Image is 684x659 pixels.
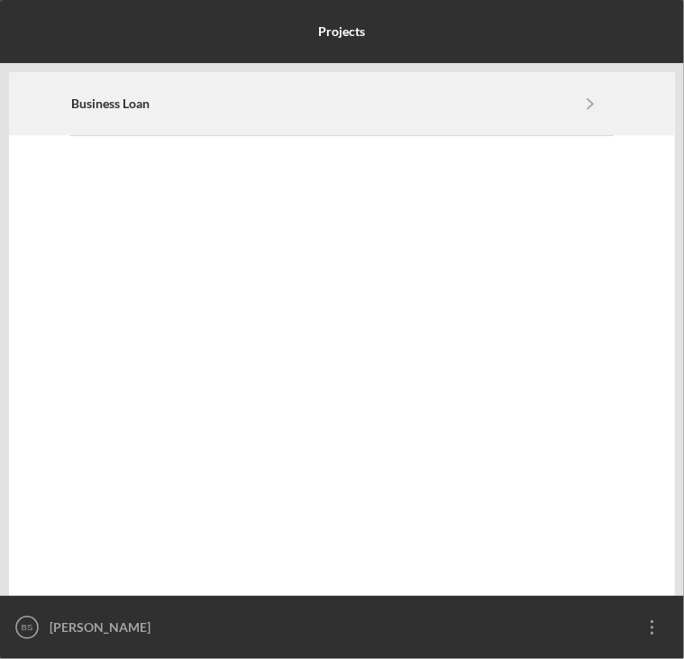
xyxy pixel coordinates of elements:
a: Business Loan [71,96,568,111]
button: BS[PERSON_NAME] [9,605,675,650]
b: Business Loan [71,96,150,111]
b: Projects [319,24,366,39]
div: [PERSON_NAME] [45,605,630,650]
text: BS [22,623,33,633]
